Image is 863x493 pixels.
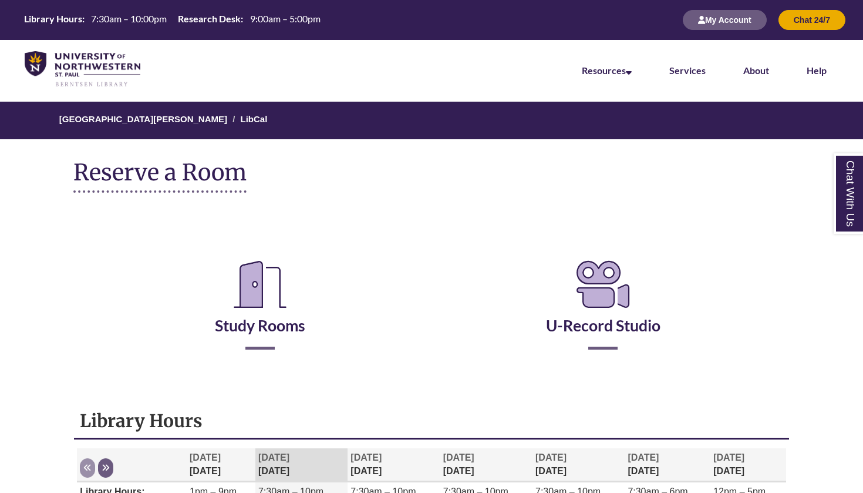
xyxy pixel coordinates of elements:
[255,448,348,482] th: [DATE]
[59,114,227,124] a: [GEOGRAPHIC_DATA][PERSON_NAME]
[710,448,786,482] th: [DATE]
[241,114,268,124] a: LibCal
[19,12,325,26] table: Hours Today
[91,13,167,24] span: 7:30am – 10:00pm
[80,458,95,478] button: Previous week
[778,15,845,25] a: Chat 24/7
[187,448,255,482] th: [DATE]
[19,12,325,28] a: Hours Today
[807,65,827,76] a: Help
[669,65,706,76] a: Services
[215,287,305,335] a: Study Rooms
[546,287,660,335] a: U-Record Studio
[190,452,221,462] span: [DATE]
[778,10,845,30] button: Chat 24/7
[582,65,632,76] a: Resources
[80,410,783,432] h1: Library Hours
[19,12,86,25] th: Library Hours:
[348,448,440,482] th: [DATE]
[350,452,382,462] span: [DATE]
[173,12,245,25] th: Research Desk:
[258,452,289,462] span: [DATE]
[98,458,113,478] button: Next week
[250,13,321,24] span: 9:00am – 5:00pm
[73,102,790,139] nav: Breadcrumb
[532,448,625,482] th: [DATE]
[535,452,567,462] span: [DATE]
[628,452,659,462] span: [DATE]
[683,10,767,30] button: My Account
[73,160,247,193] h1: Reserve a Room
[713,452,744,462] span: [DATE]
[73,222,790,384] div: Reserve a Room
[743,65,769,76] a: About
[683,15,767,25] a: My Account
[443,452,474,462] span: [DATE]
[625,448,710,482] th: [DATE]
[25,51,140,88] img: UNWSP Library Logo
[440,448,532,482] th: [DATE]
